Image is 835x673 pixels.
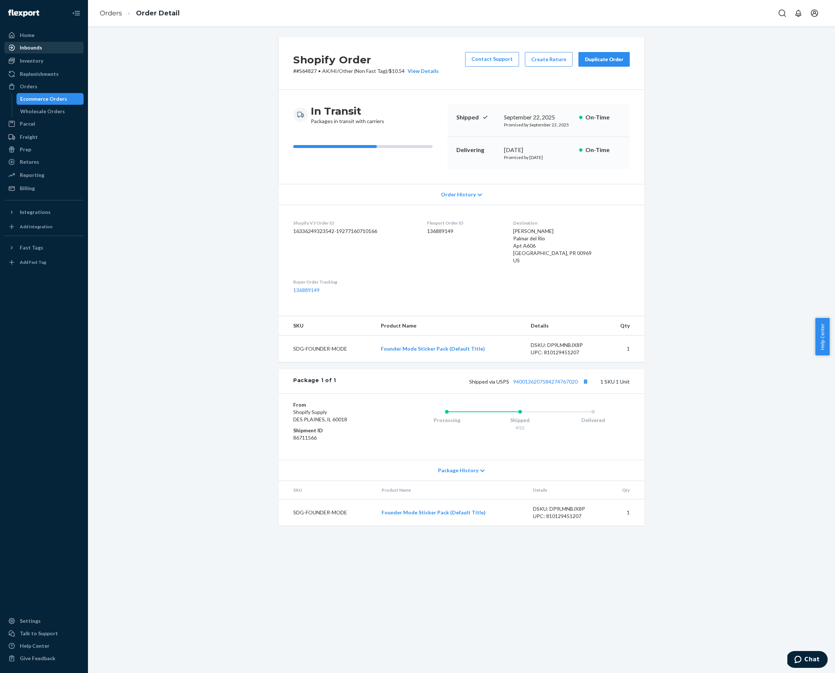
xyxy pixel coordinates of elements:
[607,499,644,526] td: 1
[525,52,573,67] button: Create Return
[483,425,557,431] div: 9/22
[456,146,498,154] p: Delivering
[504,146,573,154] div: [DATE]
[469,378,590,385] span: Shipped via USPS
[20,223,52,230] div: Add Integration
[293,52,439,67] h2: Shopify Order
[606,316,644,336] th: Qty
[4,182,84,194] a: Billing
[382,509,486,515] a: Founder Mode Sticker Pack (Default Title)
[20,158,39,166] div: Returns
[279,316,375,336] th: SKU
[4,81,84,92] a: Orders
[4,628,84,639] button: Talk to Support
[791,6,806,21] button: Open notifications
[293,401,381,408] dt: From
[293,67,439,75] p: # #S64827 / $10.54
[293,409,347,422] span: Shopify Supply DES PLAINES, IL 60018
[20,95,67,103] div: Ecommerce Orders
[20,617,41,625] div: Settings
[585,56,624,63] div: Duplicate Order
[456,113,498,122] p: Shipped
[4,652,84,664] button: Give Feedback
[4,615,84,627] a: Settings
[533,505,602,513] div: DSKU: DP9LMNBJX8P
[293,434,381,441] dd: 86711566
[525,316,606,336] th: Details
[4,118,84,130] a: Parcel
[4,256,84,268] a: Add Fast Tag
[405,67,439,75] button: View Details
[20,208,51,216] div: Integrations
[581,377,590,386] button: Copy tracking number
[293,377,336,386] div: Package 1 of 1
[20,70,59,78] div: Replenishments
[4,68,84,80] a: Replenishments
[293,427,381,434] dt: Shipment ID
[8,10,39,17] img: Flexport logo
[375,316,525,336] th: Product Name
[311,104,384,125] div: Packages in transit with carriers
[293,287,320,293] a: 136889149
[531,341,600,349] div: DSKU: DP9LMNBJX8P
[69,6,84,21] button: Close Navigation
[438,467,478,474] span: Package History
[293,220,415,226] dt: Shopify V3 Order ID
[20,244,43,251] div: Fast Tags
[504,122,573,128] p: Promised by September 22, 2025
[607,481,644,499] th: Qty
[4,169,84,181] a: Reporting
[20,642,49,650] div: Help Center
[513,228,592,263] span: [PERSON_NAME] Palmar del Rio Apt A606 [GEOGRAPHIC_DATA], PR 00969 US
[483,417,557,424] div: Shipped
[4,242,84,254] button: Fast Tags
[20,655,55,662] div: Give Feedback
[807,6,822,21] button: Open account menu
[815,318,830,355] button: Help Center
[20,133,38,141] div: Freight
[20,57,43,64] div: Inventory
[279,499,376,526] td: SDG-FOUNDER-MODE
[376,481,527,499] th: Product Name
[20,44,42,51] div: Inbounds
[311,104,384,118] h3: In Transit
[4,221,84,233] a: Add Integration
[381,345,485,352] a: Founder Mode Sticker Pack (Default Title)
[4,206,84,218] button: Integrations
[20,108,65,115] div: Wholesale Orders
[4,144,84,155] a: Prep
[100,9,122,17] a: Orders
[504,113,573,122] div: September 22, 2025
[293,228,415,235] dd: 16336249323542-19277160710166
[279,481,376,499] th: SKU
[410,417,483,424] div: Processing
[527,481,608,499] th: Details
[585,113,621,122] p: On-Time
[465,52,519,67] a: Contact Support
[20,120,35,127] div: Parcel
[20,83,37,90] div: Orders
[318,68,321,74] span: •
[4,29,84,41] a: Home
[578,52,630,67] button: Duplicate Order
[606,336,644,362] td: 1
[20,185,35,192] div: Billing
[16,106,84,117] a: Wholesale Orders
[4,55,84,67] a: Inventory
[4,42,84,53] a: Inbounds
[585,146,621,154] p: On-Time
[533,513,602,520] div: UPC: 810129451207
[20,32,34,39] div: Home
[94,3,185,24] ol: breadcrumbs
[504,154,573,160] p: Promised by [DATE]
[20,259,46,265] div: Add Fast Tag
[556,417,630,424] div: Delivered
[775,6,790,21] button: Open Search Box
[16,93,84,105] a: Ecommerce Orders
[336,377,630,386] div: 1 SKU 1 Unit
[531,349,600,356] div: UPC: 810129451207
[20,146,31,153] div: Prep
